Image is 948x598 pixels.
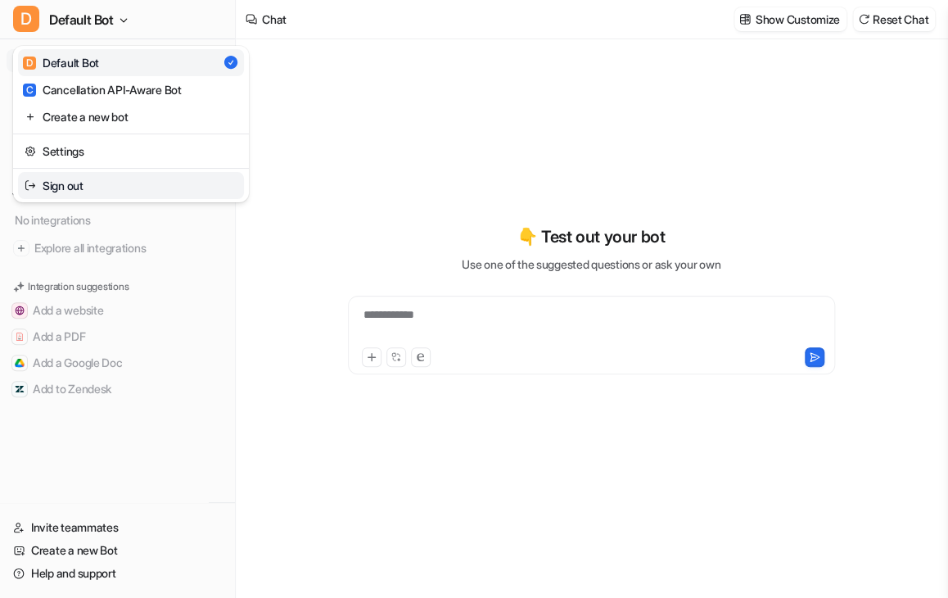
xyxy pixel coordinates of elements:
div: Cancellation API-Aware Bot [23,81,182,98]
img: reset [25,108,36,125]
div: Default Bot [23,54,99,71]
img: reset [25,177,36,194]
span: Default Bot [49,8,114,31]
a: Sign out [18,172,244,199]
img: reset [25,143,36,160]
span: C [23,84,36,97]
a: Create a new bot [18,103,244,130]
span: D [23,57,36,70]
span: D [13,6,39,32]
div: DDefault Bot [13,46,249,202]
a: Settings [18,138,244,165]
